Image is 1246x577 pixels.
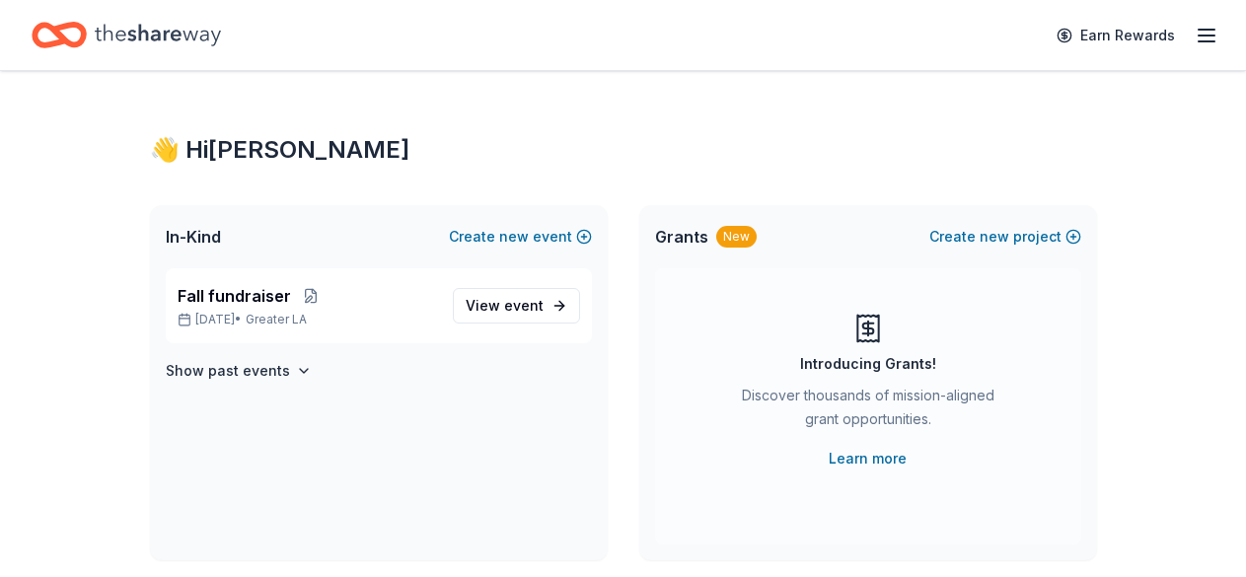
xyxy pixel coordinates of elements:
[466,294,544,318] span: View
[178,284,291,308] span: Fall fundraiser
[734,384,1002,439] div: Discover thousands of mission-aligned grant opportunities.
[829,447,907,470] a: Learn more
[453,288,580,324] a: View event
[166,359,290,383] h4: Show past events
[178,312,437,327] p: [DATE] •
[32,12,221,58] a: Home
[246,312,307,327] span: Greater LA
[504,297,544,314] span: event
[929,225,1081,249] button: Createnewproject
[499,225,529,249] span: new
[655,225,708,249] span: Grants
[166,225,221,249] span: In-Kind
[449,225,592,249] button: Createnewevent
[980,225,1009,249] span: new
[150,134,1097,166] div: 👋 Hi [PERSON_NAME]
[1045,18,1187,53] a: Earn Rewards
[166,359,312,383] button: Show past events
[716,226,757,248] div: New
[800,352,936,376] div: Introducing Grants!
